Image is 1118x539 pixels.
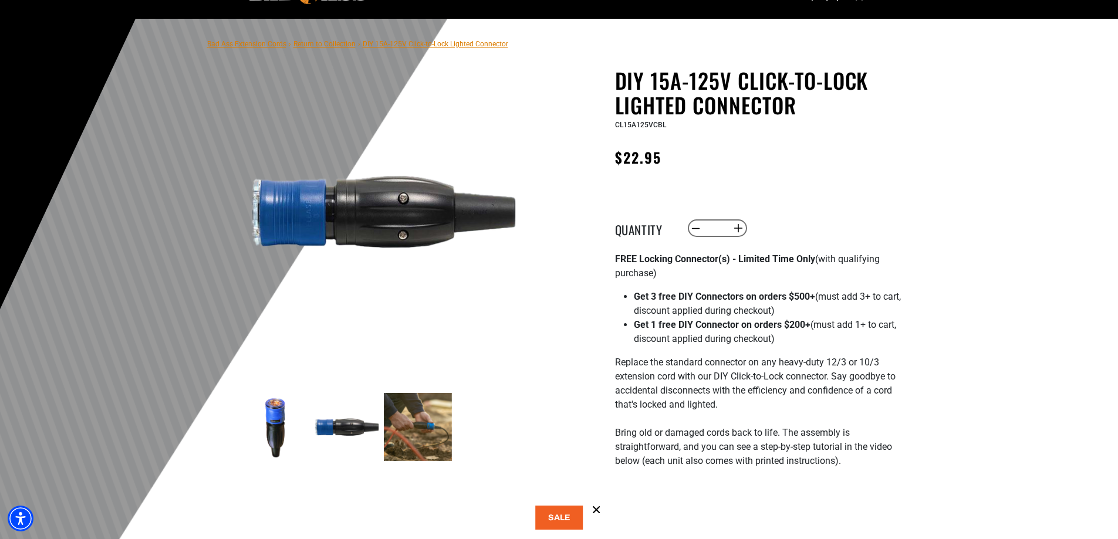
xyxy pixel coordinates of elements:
a: Bad Ass Extension Cords [207,40,286,48]
span: $22.95 [615,147,661,168]
label: Quantity [615,221,674,236]
span: (with qualifying purchase) [615,253,880,279]
span: › [289,40,291,48]
span: DIY 15A-125V Click-to-Lock Lighted Connector [363,40,508,48]
h1: DIY 15A-125V Click-to-Lock Lighted Connector [615,68,903,117]
div: Accessibility Menu [8,506,33,531]
span: (must add 1+ to cart, discount applied during checkout) [634,319,896,344]
strong: FREE Locking Connector(s) - Limited Time Only [615,253,815,265]
p: Replace the standard connector on any heavy-duty 12/3 or 10/3 extension cord with our DIY Click-t... [615,355,903,482]
span: CL15A125VCBL [615,121,666,129]
span: (must add 3+ to cart, discount applied during checkout) [634,291,901,316]
nav: breadcrumbs [207,36,508,50]
strong: Get 1 free DIY Connector on orders $200+ [634,319,810,330]
a: Return to Collection [293,40,356,48]
span: › [358,40,360,48]
strong: Get 3 free DIY Connectors on orders $500+ [634,291,815,302]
